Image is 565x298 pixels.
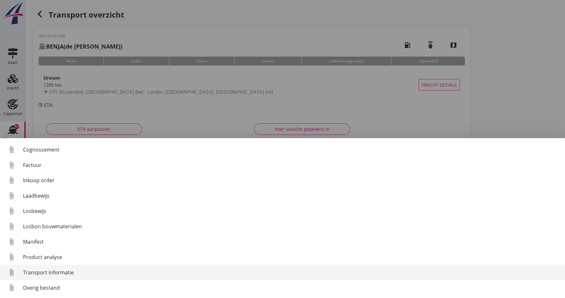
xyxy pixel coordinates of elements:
div: Product analyse [23,253,560,261]
div: Inkoop order [23,176,560,184]
div: Factuur [23,161,560,169]
i: attach_file [6,145,17,155]
i: attach_file [6,252,17,262]
i: attach_file [6,160,17,170]
i: attach_file [6,206,17,216]
i: attach_file [6,237,17,247]
div: Cognossement [23,146,560,153]
i: attach_file [6,267,17,278]
div: Losbon bouwmaterialen [23,223,560,230]
div: Transport informatie [23,269,560,276]
div: Losbewijs [23,207,560,215]
i: attach_file [6,221,17,231]
i: attach_file [6,175,17,185]
div: Laadbewijs [23,192,560,200]
div: Manifest [23,238,560,246]
i: attach_file [6,191,17,201]
i: attach_file [6,283,17,293]
div: Overig bestand [23,284,560,292]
